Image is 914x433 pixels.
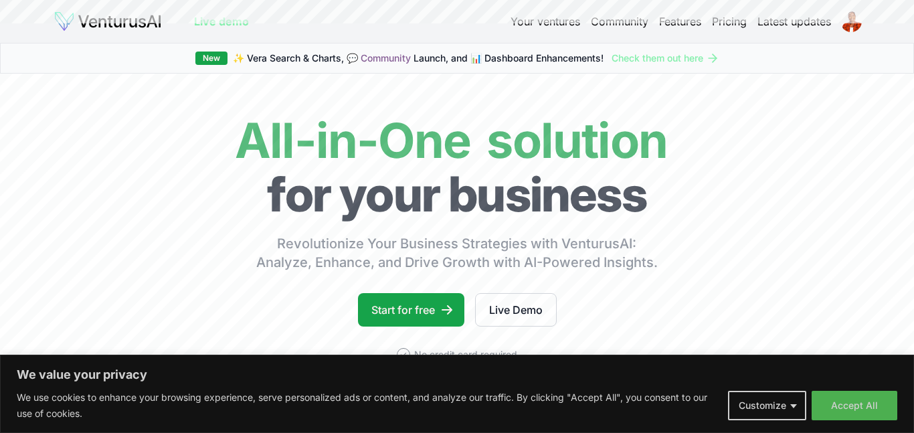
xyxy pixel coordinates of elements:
[233,52,604,65] span: ✨ Vera Search & Charts, 💬 Launch, and 📊 Dashboard Enhancements!
[812,391,897,420] button: Accept All
[358,293,464,327] a: Start for free
[17,389,718,422] p: We use cookies to enhance your browsing experience, serve personalized ads or content, and analyz...
[728,391,806,420] button: Customize
[195,52,227,65] div: New
[475,293,557,327] a: Live Demo
[612,52,719,65] a: Check them out here
[17,367,897,383] p: We value your privacy
[361,52,411,64] a: Community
